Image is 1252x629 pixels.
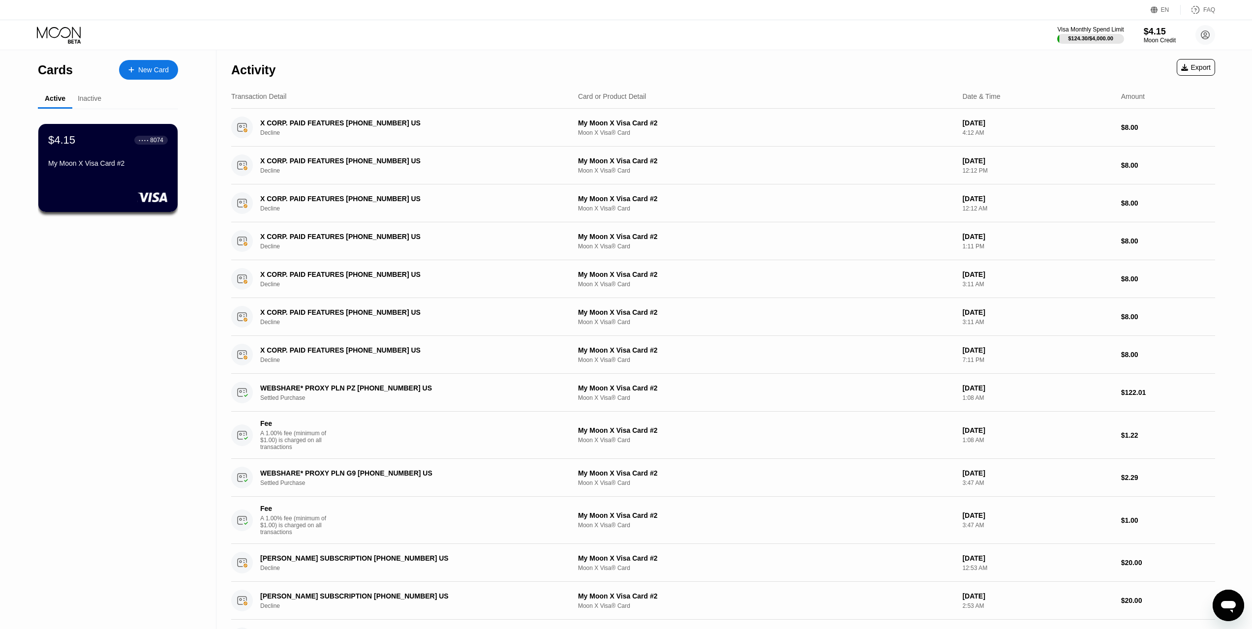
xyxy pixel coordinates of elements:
div: X CORP. PAID FEATURES [PHONE_NUMBER] US [260,233,544,240]
div: [DATE] [962,233,1113,240]
div: Decline [260,167,565,174]
div: My Moon X Visa Card #2 [578,511,954,519]
div: X CORP. PAID FEATURES [PHONE_NUMBER] USDeclineMy Moon X Visa Card #2Moon X Visa® Card[DATE]12:12 ... [231,147,1215,184]
div: FeeA 1.00% fee (minimum of $1.00) is charged on all transactionsMy Moon X Visa Card #2Moon X Visa... [231,497,1215,544]
div: My Moon X Visa Card #2 [578,157,954,165]
div: [DATE] [962,157,1113,165]
div: 1:11 PM [962,243,1113,250]
div: FeeA 1.00% fee (minimum of $1.00) is charged on all transactionsMy Moon X Visa Card #2Moon X Visa... [231,412,1215,459]
div: Moon Credit [1144,37,1176,44]
div: WEBSHARE* PROXY PLN PZ [PHONE_NUMBER] US [260,384,544,392]
div: 1:08 AM [962,437,1113,444]
div: 12:12 PM [962,167,1113,174]
div: Moon X Visa® Card [578,522,954,529]
div: My Moon X Visa Card #2 [578,270,954,278]
div: 12:12 AM [962,205,1113,212]
div: [DATE] [962,469,1113,477]
div: Inactive [78,94,101,102]
div: [PERSON_NAME] SUBSCRIPTION [PHONE_NUMBER] US [260,554,544,562]
div: FAQ [1181,5,1215,15]
div: My Moon X Visa Card #2 [578,592,954,600]
div: [DATE] [962,308,1113,316]
div: Decline [260,243,565,250]
div: [DATE] [962,592,1113,600]
div: My Moon X Visa Card #2 [578,469,954,477]
div: Visa Monthly Spend Limit [1057,26,1124,33]
div: FAQ [1203,6,1215,13]
div: My Moon X Visa Card #2 [578,119,954,127]
div: Decline [260,565,565,571]
div: [DATE] [962,195,1113,203]
div: $2.29 [1121,474,1215,481]
div: My Moon X Visa Card #2 [578,426,954,434]
div: Date & Time [962,92,1000,100]
div: X CORP. PAID FEATURES [PHONE_NUMBER] USDeclineMy Moon X Visa Card #2Moon X Visa® Card[DATE]4:12 A... [231,109,1215,147]
div: Moon X Visa® Card [578,205,954,212]
div: Export [1177,59,1215,76]
div: [PERSON_NAME] SUBSCRIPTION [PHONE_NUMBER] USDeclineMy Moon X Visa Card #2Moon X Visa® Card[DATE]2... [231,582,1215,620]
div: Visa Monthly Spend Limit$124.30/$4,000.00 [1057,26,1124,44]
div: New Card [138,66,169,74]
div: Settled Purchase [260,479,565,486]
div: Decline [260,602,565,609]
div: Decline [260,281,565,288]
div: A 1.00% fee (minimum of $1.00) is charged on all transactions [260,430,334,450]
div: [DATE] [962,511,1113,519]
div: 1:08 AM [962,394,1113,401]
div: X CORP. PAID FEATURES [PHONE_NUMBER] USDeclineMy Moon X Visa Card #2Moon X Visa® Card[DATE]7:11 P... [231,336,1215,374]
iframe: Кнопка запуска окна обмена сообщениями [1213,590,1244,621]
div: ● ● ● ● [139,139,149,142]
div: $8.00 [1121,351,1215,359]
div: Moon X Visa® Card [578,437,954,444]
div: Activity [231,63,275,77]
div: $8.00 [1121,161,1215,169]
div: $8.00 [1121,123,1215,131]
div: $124.30 / $4,000.00 [1068,35,1113,41]
div: New Card [119,60,178,80]
div: EN [1161,6,1169,13]
div: WEBSHARE* PROXY PLN G9 [PHONE_NUMBER] USSettled PurchaseMy Moon X Visa Card #2Moon X Visa® Card[D... [231,459,1215,497]
div: Decline [260,129,565,136]
div: $20.00 [1121,597,1215,604]
div: Amount [1121,92,1145,100]
div: 3:11 AM [962,281,1113,288]
div: $8.00 [1121,237,1215,245]
div: X CORP. PAID FEATURES [PHONE_NUMBER] US [260,308,544,316]
div: [DATE] [962,119,1113,127]
div: [DATE] [962,384,1113,392]
div: X CORP. PAID FEATURES [PHONE_NUMBER] US [260,157,544,165]
div: 2:53 AM [962,602,1113,609]
div: $4.15 [48,134,75,147]
div: [PERSON_NAME] SUBSCRIPTION [PHONE_NUMBER] US [260,592,544,600]
div: Moon X Visa® Card [578,281,954,288]
div: Moon X Visa® Card [578,319,954,326]
div: Settled Purchase [260,394,565,401]
div: Moon X Visa® Card [578,394,954,401]
div: EN [1151,5,1181,15]
div: Moon X Visa® Card [578,167,954,174]
div: 3:47 AM [962,479,1113,486]
div: Decline [260,205,565,212]
div: A 1.00% fee (minimum of $1.00) is charged on all transactions [260,515,334,536]
div: $4.15 [1144,27,1176,37]
div: [DATE] [962,426,1113,434]
div: 4:12 AM [962,129,1113,136]
div: 8074 [150,137,163,144]
div: Export [1181,63,1211,71]
div: Decline [260,357,565,363]
div: My Moon X Visa Card #2 [578,308,954,316]
div: $8.00 [1121,199,1215,207]
div: X CORP. PAID FEATURES [PHONE_NUMBER] USDeclineMy Moon X Visa Card #2Moon X Visa® Card[DATE]3:11 A... [231,298,1215,336]
div: $1.22 [1121,431,1215,439]
div: 3:11 AM [962,319,1113,326]
div: Fee [260,505,329,512]
div: [DATE] [962,554,1113,562]
div: $4.15Moon Credit [1144,27,1176,44]
div: My Moon X Visa Card #2 [578,346,954,354]
div: $122.01 [1121,389,1215,396]
div: X CORP. PAID FEATURES [PHONE_NUMBER] US [260,270,544,278]
div: Transaction Detail [231,92,286,100]
div: $4.15● ● ● ●8074My Moon X Visa Card #2 [38,124,178,212]
div: X CORP. PAID FEATURES [PHONE_NUMBER] US [260,195,544,203]
div: [PERSON_NAME] SUBSCRIPTION [PHONE_NUMBER] USDeclineMy Moon X Visa Card #2Moon X Visa® Card[DATE]1... [231,544,1215,582]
